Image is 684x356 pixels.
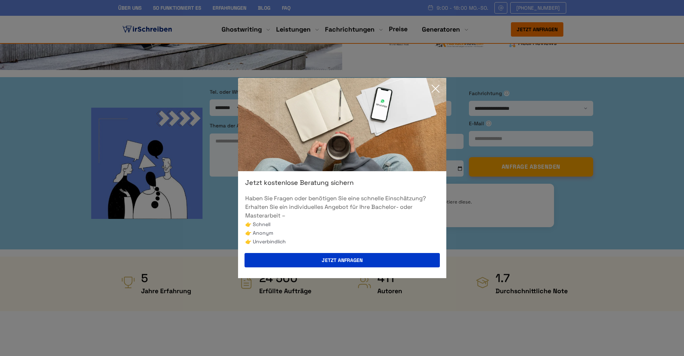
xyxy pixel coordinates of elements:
[245,237,439,246] li: 👉 Unverbindlich
[238,78,446,171] img: exit
[245,253,440,267] button: Jetzt anfragen
[245,229,439,237] li: 👉 Anonym
[238,178,446,187] div: Jetzt kostenlose Beratung sichern
[245,220,439,229] li: 👉 Schnell
[245,194,439,220] p: Haben Sie Fragen oder benötigen Sie eine schnelle Einschätzung? Erhalten Sie ein individuelles An...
